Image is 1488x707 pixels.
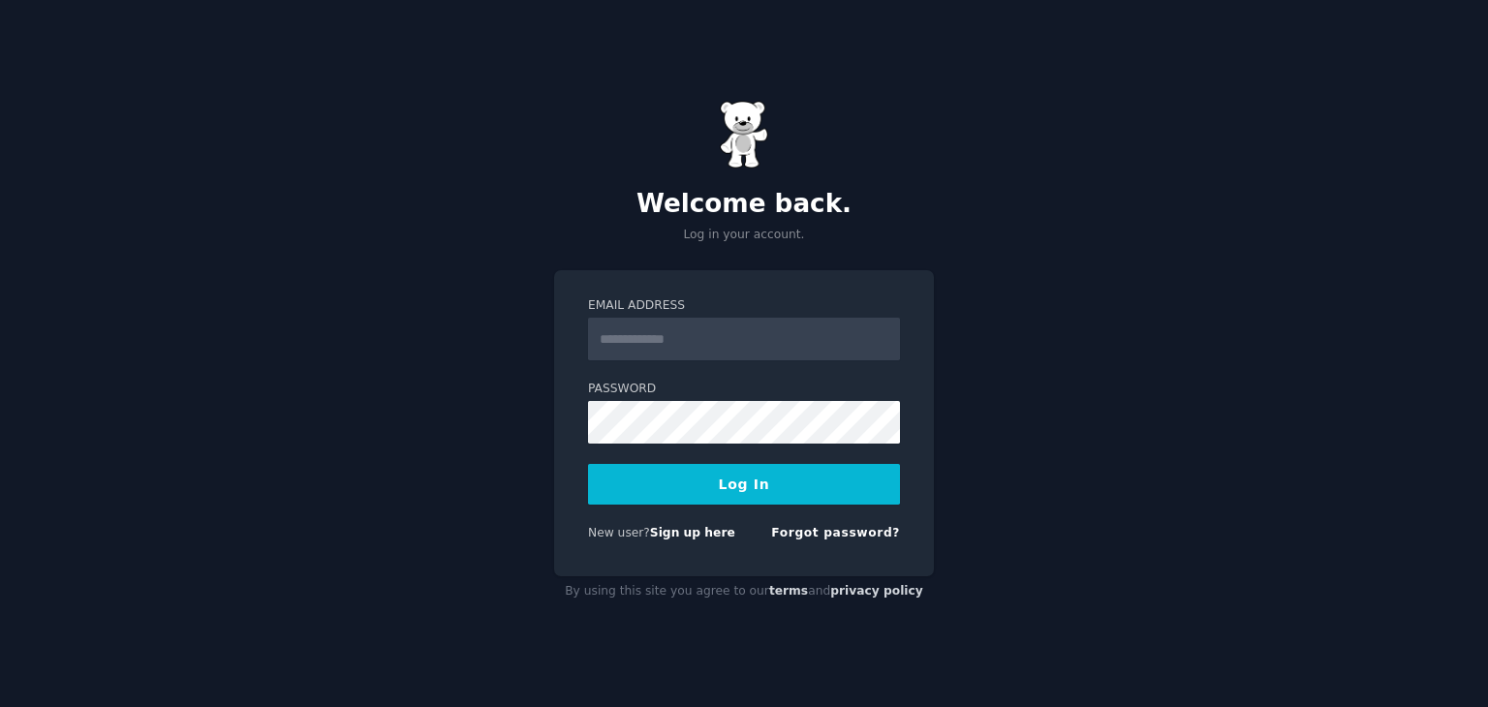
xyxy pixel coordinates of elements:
[650,526,735,539] a: Sign up here
[554,189,934,220] h2: Welcome back.
[830,584,923,598] a: privacy policy
[588,381,900,398] label: Password
[720,101,768,169] img: Gummy Bear
[588,297,900,315] label: Email Address
[769,584,808,598] a: terms
[554,576,934,607] div: By using this site you agree to our and
[588,526,650,539] span: New user?
[771,526,900,539] a: Forgot password?
[554,227,934,244] p: Log in your account.
[588,464,900,505] button: Log In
